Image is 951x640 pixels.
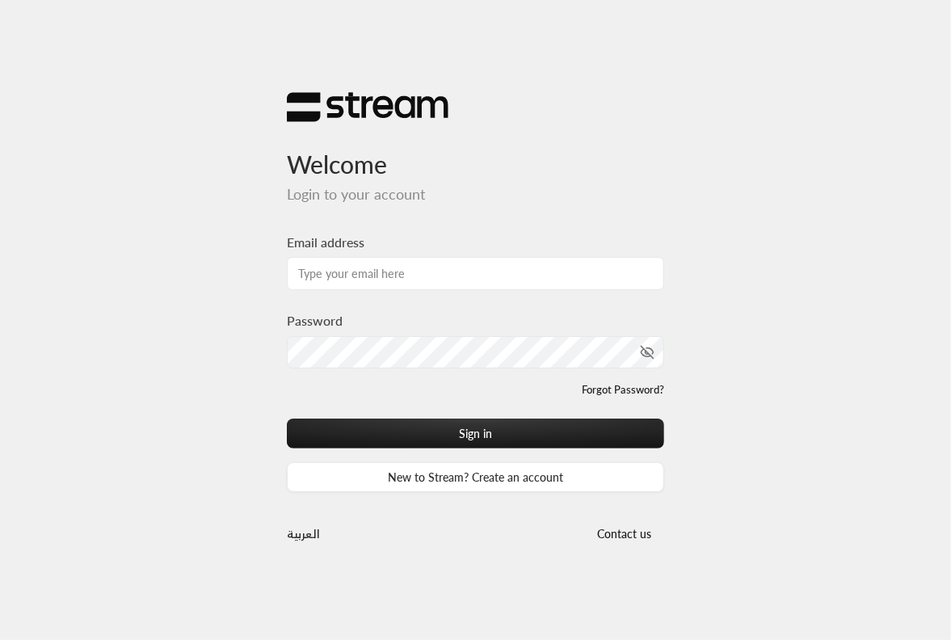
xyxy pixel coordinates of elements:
a: Forgot Password? [582,382,664,398]
h3: Welcome [287,123,665,179]
button: toggle password visibility [633,339,661,366]
label: Password [287,311,343,331]
a: New to Stream? Create an account [287,462,665,492]
button: Contact us [584,518,665,548]
h5: Login to your account [287,186,665,204]
a: Contact us [584,527,665,541]
input: Type your email here [287,257,665,290]
button: Sign in [287,419,665,448]
img: Stream Logo [287,91,448,123]
a: العربية [287,518,320,548]
label: Email address [287,233,364,252]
